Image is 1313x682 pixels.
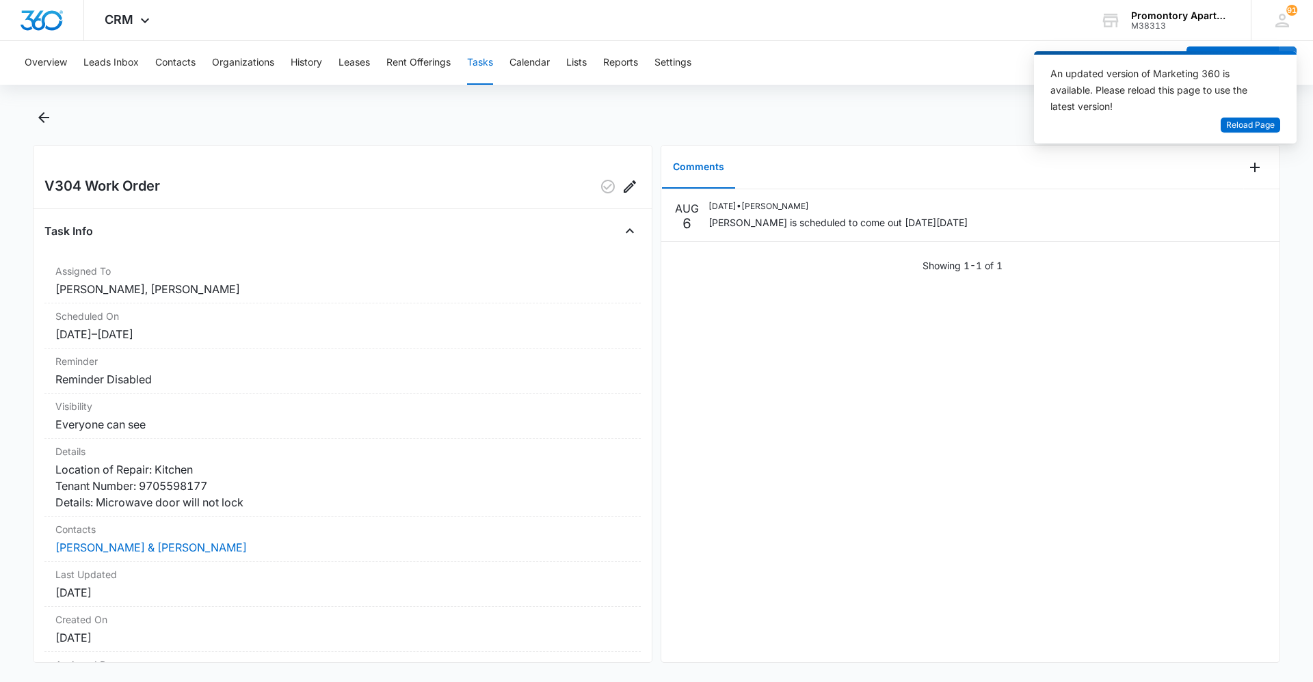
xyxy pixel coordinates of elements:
[55,584,630,601] dd: [DATE]
[619,176,641,197] button: Edit
[654,41,691,85] button: Settings
[339,41,370,85] button: Leases
[55,416,630,433] dd: Everyone can see
[708,215,968,230] p: [PERSON_NAME] is scheduled to come out [DATE][DATE]
[44,176,160,197] h2: V304 Work Order
[682,217,691,230] p: 6
[44,394,641,439] div: VisibilityEveryone can see
[1286,5,1297,16] div: notifications count
[55,567,630,582] dt: Last Updated
[708,200,968,213] p: [DATE] • [PERSON_NAME]
[55,399,630,413] dt: Visibility
[44,562,641,607] div: Last Updated[DATE]
[509,41,550,85] button: Calendar
[25,41,67,85] button: Overview
[55,629,630,646] dd: [DATE]
[1131,10,1231,21] div: account name
[923,258,1003,273] p: Showing 1-1 of 1
[291,41,322,85] button: History
[55,354,630,368] dt: Reminder
[55,461,630,510] dd: Location of Repair: Kitchen Tenant Number: 9705598177 Details: Microwave door will not lock
[1286,5,1297,16] span: 91
[55,281,630,297] dd: [PERSON_NAME], [PERSON_NAME]
[55,612,630,627] dt: Created On
[55,541,247,554] a: [PERSON_NAME] & [PERSON_NAME]
[55,371,630,387] dd: Reminder Disabled
[1131,21,1231,31] div: account id
[83,41,139,85] button: Leads Inbox
[55,326,630,342] dd: [DATE] – [DATE]
[1050,66,1264,115] div: An updated version of Marketing 360 is available. Please reload this page to use the latest version!
[1244,156,1266,178] button: Add Comment
[603,41,638,85] button: Reports
[1226,119,1275,132] span: Reload Page
[44,303,641,349] div: Scheduled On[DATE]–[DATE]
[386,41,451,85] button: Rent Offerings
[619,220,641,242] button: Close
[55,309,630,323] dt: Scheduled On
[155,41,196,85] button: Contacts
[1186,46,1279,79] button: Add Contact
[105,12,133,27] span: CRM
[44,223,93,239] h4: Task Info
[662,146,735,189] button: Comments
[212,41,274,85] button: Organizations
[44,349,641,394] div: ReminderReminder Disabled
[33,107,54,128] button: Back
[1221,118,1280,133] button: Reload Page
[566,41,587,85] button: Lists
[55,444,630,459] dt: Details
[44,607,641,652] div: Created On[DATE]
[44,517,641,562] div: Contacts[PERSON_NAME] & [PERSON_NAME]
[44,258,641,303] div: Assigned To[PERSON_NAME], [PERSON_NAME]
[55,522,630,536] dt: Contacts
[44,439,641,517] div: DetailsLocation of Repair: Kitchen Tenant Number: 9705598177 Details: Microwave door will not lock
[467,41,493,85] button: Tasks
[55,264,630,278] dt: Assigned To
[675,200,699,217] p: AUG
[55,657,630,672] dt: Assigned By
